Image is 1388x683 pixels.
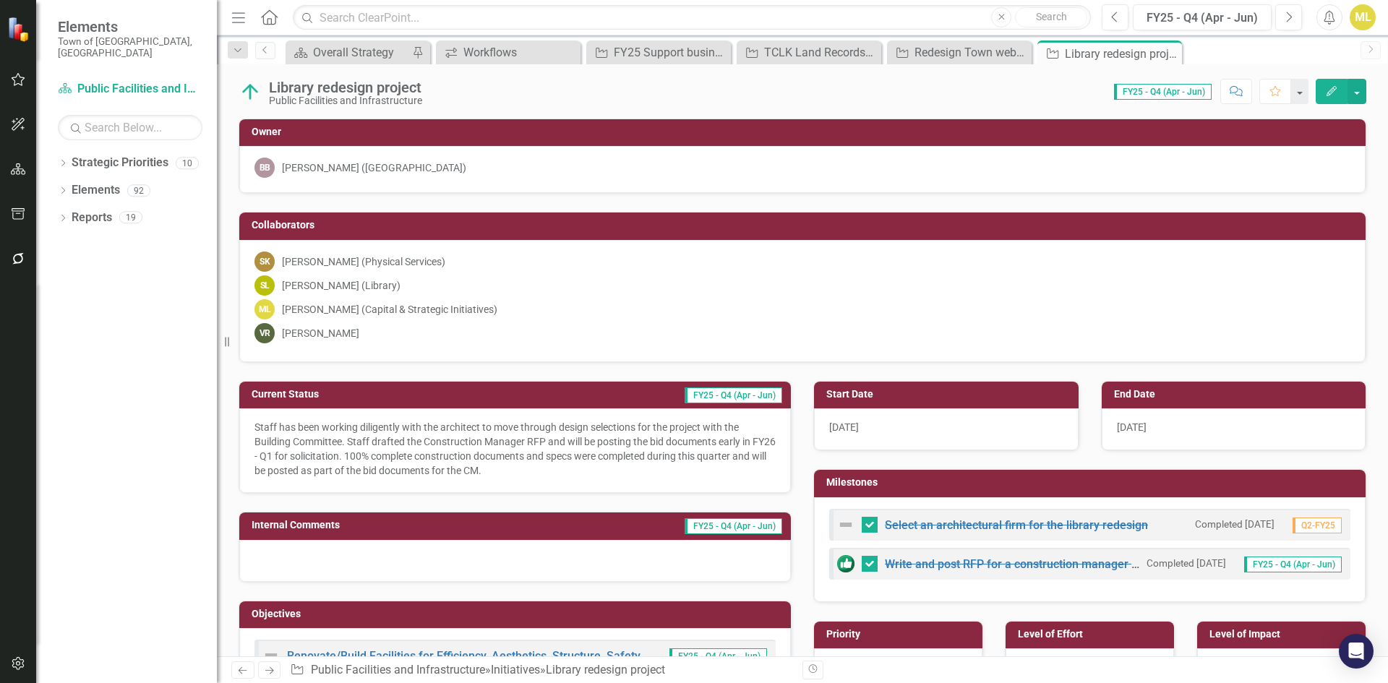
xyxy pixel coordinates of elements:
[289,43,408,61] a: Overall Strategy
[885,518,1148,532] a: Select an architectural firm for the library redesign
[254,323,275,343] div: VR
[1195,517,1275,531] small: Completed [DATE]
[1244,557,1342,572] span: FY25 - Q4 (Apr - Jun)
[254,275,275,296] div: SL
[1015,7,1087,27] button: Search
[7,17,33,42] img: ClearPoint Strategy
[826,389,1071,400] h3: Start Date
[119,212,142,224] div: 19
[282,160,466,175] div: [PERSON_NAME] ([GEOGRAPHIC_DATA])
[58,18,202,35] span: Elements
[1350,4,1376,30] button: ML
[1036,11,1067,22] span: Search
[282,278,400,293] div: [PERSON_NAME] (Library)
[254,299,275,319] div: ML
[491,663,540,676] a: Initiatives
[72,182,120,199] a: Elements
[1147,557,1226,570] small: Completed [DATE]
[463,43,577,61] div: Workflows
[127,184,150,197] div: 92
[254,158,275,178] div: BB
[1339,634,1374,669] div: Open Intercom Messenger
[282,302,497,317] div: [PERSON_NAME] (Capital & Strategic Initiatives)
[1133,4,1272,30] button: FY25 - Q4 (Apr - Jun)
[282,254,445,269] div: [PERSON_NAME] (Physical Services)
[1018,629,1167,640] h3: Level of Effort
[590,43,727,61] a: FY25 Support business economic development programs (30236)
[72,155,168,171] a: Strategic Priorities
[1114,84,1212,100] span: FY25 - Q4 (Apr - Jun)
[58,115,202,140] input: Search Below...
[252,389,467,400] h3: Current Status
[740,43,878,61] a: TCLK Land Records Scanning (50141)
[262,647,280,664] img: Not Defined
[58,35,202,59] small: Town of [GEOGRAPHIC_DATA], [GEOGRAPHIC_DATA]
[837,555,854,572] img: Completed in the Last Quarter
[72,210,112,226] a: Reports
[826,477,1358,488] h3: Milestones
[290,662,792,679] div: » »
[1117,421,1147,433] span: [DATE]
[1138,9,1267,27] div: FY25 - Q4 (Apr - Jun)
[252,609,784,619] h3: Objectives
[885,557,1296,571] a: Write and post RFP for a construction manager for the Library Redesign project
[252,520,502,530] h3: Internal Comments
[764,43,878,61] div: TCLK Land Records Scanning (50141)
[685,518,782,534] span: FY25 - Q4 (Apr - Jun)
[546,663,665,676] div: Library redesign project
[269,95,422,106] div: Public Facilities and Infrastructure
[311,663,485,676] a: Public Facilities and Infrastructure
[313,43,408,61] div: Overall Strategy
[269,80,422,95] div: Library redesign project
[252,126,1358,137] h3: Owner
[826,629,975,640] h3: Priority
[239,80,262,103] img: On Target
[440,43,577,61] a: Workflows
[176,157,199,169] div: 10
[685,387,782,403] span: FY25 - Q4 (Apr - Jun)
[254,252,275,272] div: SK
[293,5,1091,30] input: Search ClearPoint...
[1293,517,1342,533] span: Q2-FY25
[1065,45,1178,63] div: Library redesign project
[1209,629,1358,640] h3: Level of Impact
[829,421,859,433] span: [DATE]
[669,648,767,664] span: FY25 - Q4 (Apr - Jun)
[614,43,727,61] div: FY25 Support business economic development programs (30236)
[891,43,1028,61] a: Redesign Town website
[837,516,854,533] img: Not Defined
[254,420,776,478] p: Staff has been working diligently with the architect to move through design selections for the pr...
[914,43,1028,61] div: Redesign Town website
[282,326,359,340] div: [PERSON_NAME]
[1114,389,1359,400] h3: End Date
[58,81,202,98] a: Public Facilities and Infrastructure
[252,220,1358,231] h3: Collaborators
